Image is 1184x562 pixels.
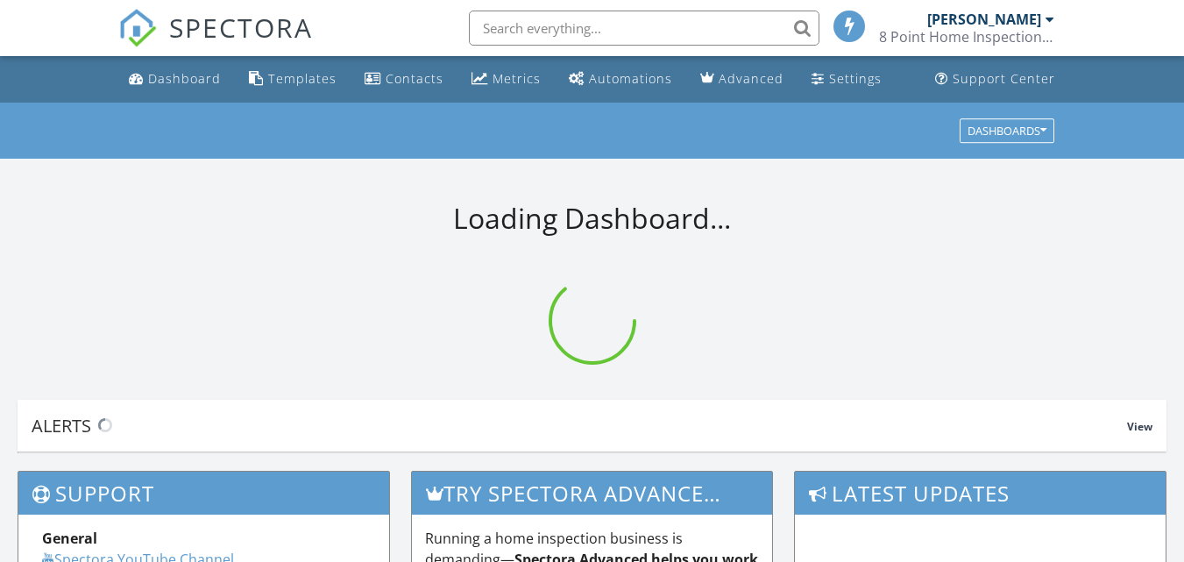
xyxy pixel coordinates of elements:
[118,24,313,60] a: SPECTORA
[148,70,221,87] div: Dashboard
[169,9,313,46] span: SPECTORA
[268,70,337,87] div: Templates
[927,11,1041,28] div: [PERSON_NAME]
[928,63,1062,96] a: Support Center
[968,124,1046,137] div: Dashboards
[960,118,1054,143] button: Dashboards
[469,11,819,46] input: Search everything...
[464,63,548,96] a: Metrics
[879,28,1054,46] div: 8 Point Home Inspections LLC
[358,63,450,96] a: Contacts
[953,70,1055,87] div: Support Center
[32,414,1127,438] div: Alerts
[118,9,157,47] img: The Best Home Inspection Software - Spectora
[242,63,344,96] a: Templates
[693,63,791,96] a: Advanced
[562,63,679,96] a: Automations (Basic)
[805,63,889,96] a: Settings
[42,529,97,548] strong: General
[829,70,882,87] div: Settings
[1127,419,1152,434] span: View
[719,70,783,87] div: Advanced
[412,472,772,515] h3: Try spectora advanced [DATE]
[122,63,228,96] a: Dashboard
[18,472,389,515] h3: Support
[795,472,1166,515] h3: Latest Updates
[386,70,443,87] div: Contacts
[589,70,672,87] div: Automations
[493,70,541,87] div: Metrics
